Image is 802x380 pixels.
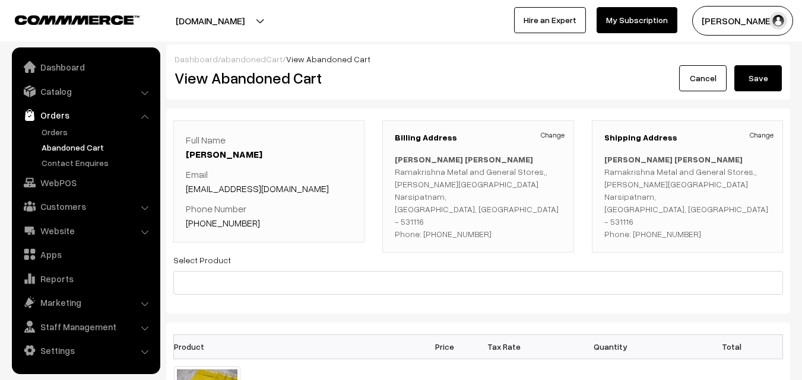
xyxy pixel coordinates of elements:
a: Marketing [15,292,156,313]
a: Cancel [679,65,727,91]
img: COMMMERCE [15,15,140,24]
h3: Shipping Address [604,133,771,143]
a: Customers [15,196,156,217]
a: abandonedCart [221,54,283,64]
label: Select Product [173,254,231,266]
span: View Abandoned Cart [286,54,370,64]
a: COMMMERCE [15,12,119,26]
a: Reports [15,268,156,289]
button: Save [734,65,782,91]
a: [PHONE_NUMBER] [186,217,260,229]
b: [PERSON_NAME] [PERSON_NAME] [604,154,743,164]
a: Change [750,130,774,140]
button: [DOMAIN_NAME] [134,6,286,36]
a: Hire an Expert [514,7,586,33]
a: Dashboard [15,56,156,78]
a: [PERSON_NAME] [186,148,262,160]
th: Price [415,334,474,359]
a: Orders [15,104,156,126]
button: [PERSON_NAME] [692,6,793,36]
h3: Billing Address [395,133,561,143]
a: Settings [15,340,156,361]
a: Abandoned Cart [39,141,156,154]
th: Product [174,334,248,359]
a: WebPOS [15,172,156,193]
th: Tax Rate [474,334,534,359]
p: Email [186,167,352,196]
a: My Subscription [597,7,677,33]
a: Contact Enquires [39,157,156,169]
p: Phone Number [186,202,352,230]
p: Ramakrishna Metal and General Stores,, [PERSON_NAME][GEOGRAPHIC_DATA] Narsipatnam, [GEOGRAPHIC_DA... [604,153,771,240]
th: Quantity [534,334,688,359]
a: Website [15,220,156,241]
th: Total [688,334,747,359]
a: Orders [39,126,156,138]
p: Full Name [186,133,352,161]
h2: View Abandoned Cart [175,69,470,87]
a: Apps [15,244,156,265]
a: Change [541,130,565,140]
a: Dashboard [175,54,218,64]
a: [EMAIL_ADDRESS][DOMAIN_NAME] [186,183,329,194]
a: Staff Management [15,316,156,337]
img: user [769,12,787,30]
div: / / [175,53,782,65]
a: Catalog [15,81,156,102]
p: Ramakrishna Metal and General Stores,, [PERSON_NAME][GEOGRAPHIC_DATA] Narsipatnam, [GEOGRAPHIC_DA... [395,153,561,240]
b: [PERSON_NAME] [PERSON_NAME] [395,154,533,164]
